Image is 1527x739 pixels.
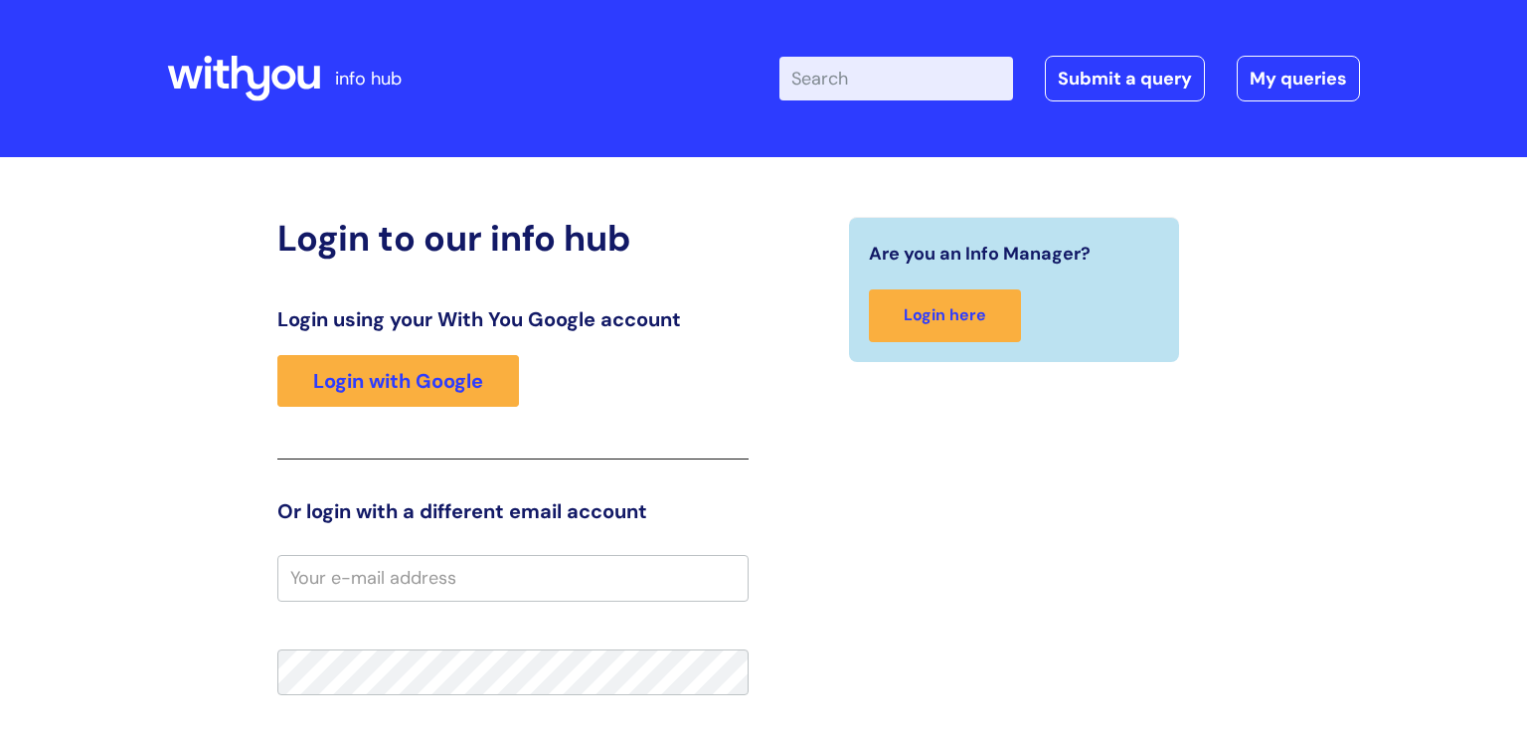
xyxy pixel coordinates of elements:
input: Search [779,57,1013,100]
a: Submit a query [1045,56,1205,101]
a: Login here [869,289,1021,342]
p: info hub [335,63,402,94]
a: Login with Google [277,355,519,407]
h2: Login to our info hub [277,217,749,260]
h3: Or login with a different email account [277,499,749,523]
h3: Login using your With You Google account [277,307,749,331]
span: Are you an Info Manager? [869,238,1091,270]
a: My queries [1237,56,1360,101]
input: Your e-mail address [277,555,749,601]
